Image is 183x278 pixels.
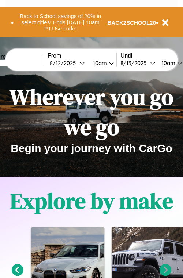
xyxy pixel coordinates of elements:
div: 8 / 12 / 2025 [50,59,79,66]
div: 10am [158,59,177,66]
button: 8/12/2025 [48,59,87,67]
div: 8 / 13 / 2025 [120,59,150,66]
div: 10am [89,59,109,66]
b: BACK2SCHOOL20 [108,19,156,26]
label: From [48,53,116,59]
button: 10am [87,59,116,67]
h1: Explore by make [10,186,173,216]
button: Back to School savings of 20% in select cities! Ends [DATE] 10am PT.Use code: [14,11,108,34]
